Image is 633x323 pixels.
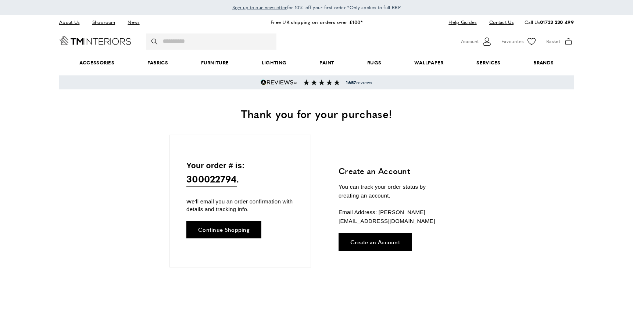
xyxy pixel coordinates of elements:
a: Continue Shopping [186,221,261,238]
button: Customer Account [461,36,492,47]
p: Call Us [525,18,574,26]
button: Search [151,33,159,50]
p: Your order # is: . [186,159,294,187]
a: Services [460,52,517,74]
a: Brands [517,52,570,74]
span: Continue Shopping [198,227,250,232]
span: reviews [346,79,372,85]
a: Rugs [351,52,398,74]
a: News [122,17,145,27]
a: About Us [59,17,85,27]
a: Create an Account [339,233,412,251]
a: Paint [303,52,351,74]
a: Help Guides [443,17,482,27]
a: 01733 230 499 [540,18,574,25]
a: Furniture [185,52,245,74]
img: Reviews section [303,79,340,85]
p: Email Address: [PERSON_NAME][EMAIL_ADDRESS][DOMAIN_NAME] [339,208,447,226]
p: You can track your order status by creating an account. [339,182,447,200]
h3: Create an Account [339,165,447,177]
p: We'll email you an order confirmation with details and tracking info. [186,198,294,213]
a: Contact Us [484,17,514,27]
a: Wallpaper [398,52,460,74]
span: for 10% off your first order *Only applies to full RRP [232,4,401,11]
a: Fabrics [131,52,185,74]
a: Sign up to our newsletter [232,4,287,11]
a: Lighting [245,52,303,74]
span: Thank you for your purchase! [241,106,392,121]
span: Account [461,38,479,45]
span: Create an Account [350,239,400,245]
a: Go to Home page [59,36,131,45]
a: Showroom [87,17,121,27]
span: Accessories [63,52,131,74]
span: Favourites [501,38,523,45]
img: Reviews.io 5 stars [261,79,297,85]
strong: 1657 [346,79,356,86]
a: Free UK shipping on orders over £100* [271,18,362,25]
span: 300022794 [186,171,237,187]
a: Favourites [501,36,537,47]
